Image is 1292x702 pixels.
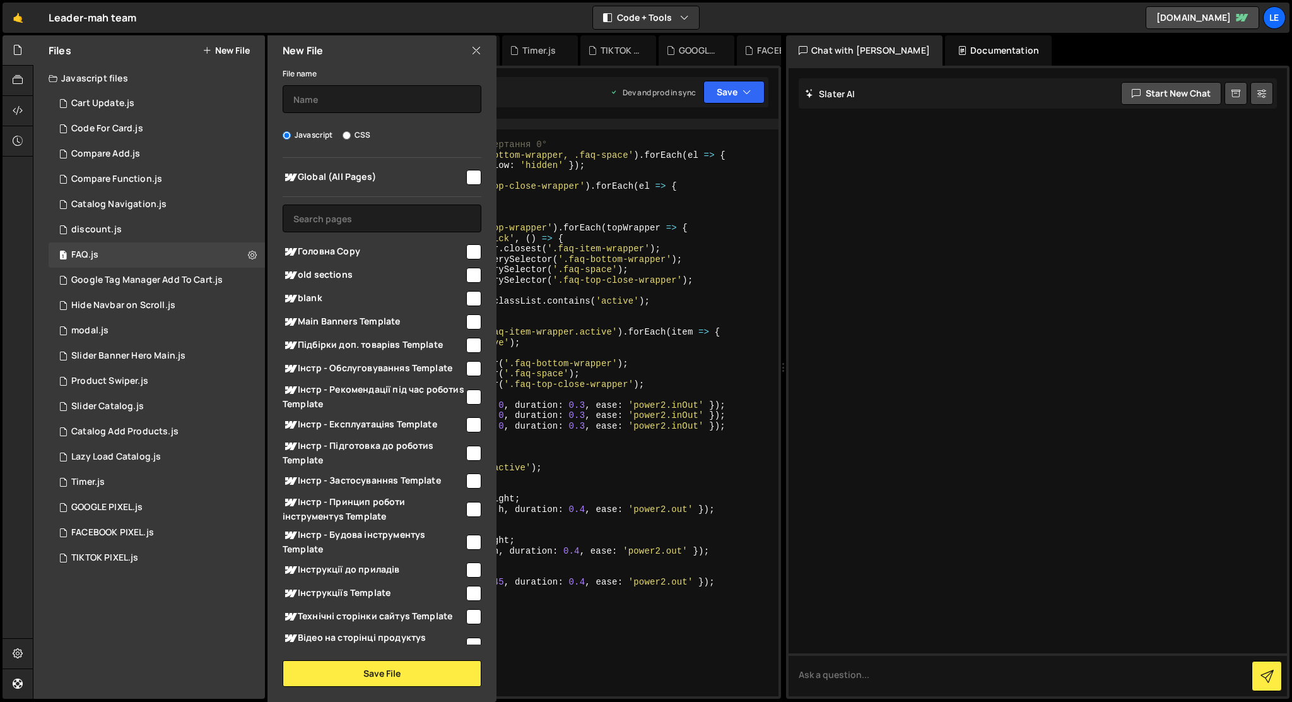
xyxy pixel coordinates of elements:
[71,376,148,387] div: Product Swiper.js
[283,383,464,410] span: Інстр - Рекомендації під час роботиs Template
[283,586,464,601] span: Інструкціїs Template
[71,148,140,160] div: Compare Add.js
[3,3,33,33] a: 🤙
[283,68,317,80] label: File name
[283,268,464,283] span: old sections
[283,631,464,658] span: Відео на сторінці продуктуs Template
[49,116,265,141] div: 16298/44879.js
[71,325,109,336] div: modal.js
[49,444,265,470] div: 16298/44406.js
[49,545,265,571] div: 16298/45049.js
[71,98,134,109] div: Cart Update.js
[49,141,265,167] div: 16298/45098.js
[71,350,185,362] div: Slider Banner Hero Main.js
[610,87,696,98] div: Dev and prod in sync
[283,609,464,624] span: Технічні сторінки сайтуs Template
[1121,82,1221,105] button: Start new chat
[283,338,464,353] span: Підбірки доп. товарівs Template
[283,361,464,376] span: Інстр - Обслуговуванняs Template
[593,6,699,29] button: Code + Tools
[71,174,162,185] div: Compare Function.js
[283,85,481,113] input: Name
[283,528,464,556] span: Інстр - Будова інструментуs Template
[71,426,179,437] div: Catalog Add Products.js
[283,205,481,232] input: Search pages
[49,91,265,116] div: 16298/44467.js
[203,45,250,56] button: New File
[522,44,556,57] div: Timer.js
[71,552,138,564] div: TIKTOK PIXEL.js
[49,369,265,394] div: 16298/44405.js
[283,291,464,306] span: blank
[49,419,265,444] div: 16298/44845.js
[49,343,265,369] div: 16298/44401.js
[71,527,154,538] div: FACEBOOK PIXEL.js
[71,477,105,488] div: Timer.js
[49,44,71,57] h2: Files
[71,249,98,261] div: FAQ.js
[71,451,161,463] div: Lazy Load Catalog.js
[49,495,265,520] div: 16298/45048.js
[59,251,67,261] span: 1
[1146,6,1259,29] a: [DOMAIN_NAME]
[33,66,265,91] div: Javascript files
[71,199,167,210] div: Catalog Navigation.js
[283,660,481,687] button: Save File
[757,44,797,57] div: FACEBOOK PIXEL.js
[805,88,855,100] h2: Slater AI
[49,470,265,495] div: 16298/44400.js
[703,81,765,104] button: Save
[49,10,136,25] div: Leader-mah team
[283,439,464,467] span: Інстр - Підготовка до роботиs Template
[283,131,291,140] input: Javascript
[283,314,464,330] span: Main Banners Template
[283,244,464,259] span: Головна Copy
[49,318,265,343] div: 16298/44976.js
[343,131,351,140] input: CSS
[49,293,265,318] div: 16298/44402.js
[283,170,464,185] span: Global (All Pages)
[1263,6,1286,29] a: Le
[71,123,143,134] div: Code For Card.js
[786,35,943,66] div: Chat with [PERSON_NAME]
[49,268,265,293] div: 16298/44469.js
[49,167,265,192] div: 16298/45065.js
[283,417,464,432] span: Інстр - Експлуатаціяs Template
[71,275,223,286] div: Google Tag Manager Add To Cart.js
[49,217,265,242] div: 16298/44466.js
[283,44,323,57] h2: New File
[945,35,1052,66] div: Documentation
[679,44,719,57] div: GOOGLE PIXEL.js
[71,224,122,235] div: discount.js
[49,192,265,217] div: 16298/44855.js
[343,129,370,141] label: CSS
[283,495,464,523] span: Інстр - Принцип роботи інструментуs Template
[49,242,265,268] div: 16298/44463.js
[283,473,464,489] span: Інстр - Застосуванняs Template
[49,394,265,419] div: 16298/44828.js
[71,300,175,311] div: Hide Navbar on Scroll.js
[601,44,641,57] div: TIKTOK PIXEL.js
[71,502,143,513] div: GOOGLE PIXEL.js
[283,562,464,578] span: Інструкції до приладів
[283,129,333,141] label: Javascript
[49,520,265,545] div: 16298/45047.js
[71,401,144,412] div: Slider Catalog.js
